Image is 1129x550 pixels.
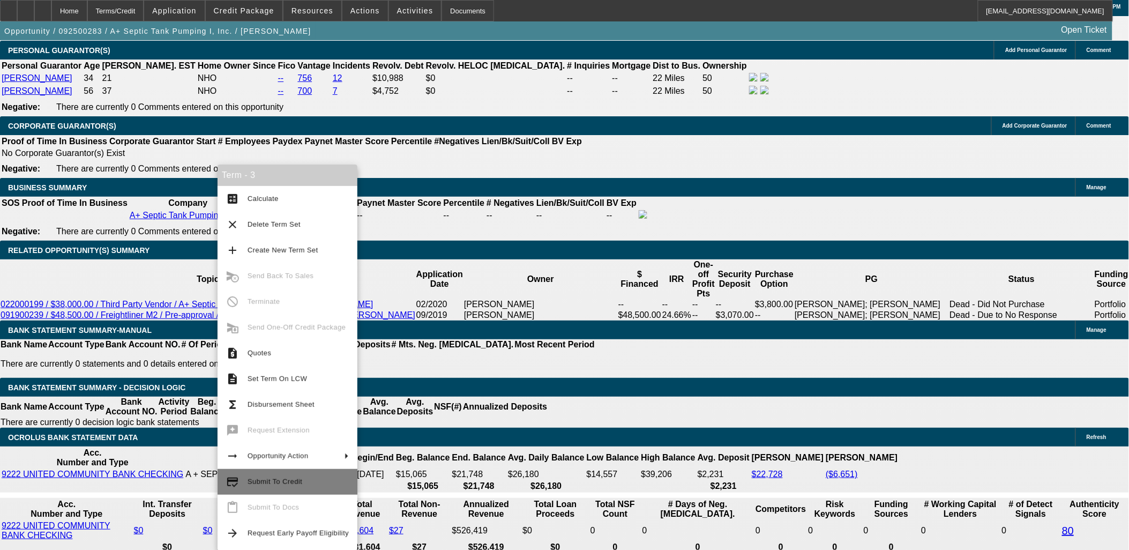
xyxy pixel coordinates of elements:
button: Credit Package [206,1,282,21]
th: Owner [463,259,618,299]
a: -- [278,73,284,83]
mat-icon: description [226,373,239,385]
span: Submit To Credit [248,478,302,486]
td: 0 [755,521,806,541]
th: Proof of Time In Business [1,136,108,147]
b: Negative: [2,227,40,236]
b: Paydex [273,137,303,146]
a: 12 [333,73,342,83]
th: Purchase Option [754,259,794,299]
th: Risk Keywords [808,499,862,519]
th: $26,180 [507,481,585,492]
a: 091900239 / $48,500.00 / Freightliner M2 / Pre-approval / A+ Septic Tank Pumping I, Inc. / [PERSO... [1,310,415,319]
b: # Inquiries [567,61,610,70]
th: Total Revenue [338,499,388,519]
a: 7 [333,86,338,95]
th: Most Recent Period [514,339,595,350]
th: $ Financed [618,259,662,299]
td: -- [612,72,652,84]
td: $0 [522,521,588,541]
span: There are currently 0 Comments entered on this opportunity [56,102,283,112]
td: $15,065 [395,469,450,480]
td: 02/2020 [416,299,463,310]
th: Acc. Number and Type [1,448,184,468]
div: -- [487,211,534,220]
th: Security Deposit [715,259,754,299]
th: # Working Capital Lenders [921,499,1000,519]
th: Acc. Number and Type [1,499,132,519]
th: Account Type [48,339,105,350]
th: Funding Source [1094,259,1129,299]
td: -- [692,299,715,310]
th: Avg. Deposits [397,397,434,417]
td: [PERSON_NAME]; [PERSON_NAME] [794,299,949,310]
img: facebook-icon.png [639,210,647,219]
a: ($6,651) [826,470,858,479]
td: 09/2019 [416,310,463,321]
td: 56 [83,85,100,97]
span: Request Early Payoff Eligibility [248,529,349,537]
td: $39,206 [641,469,696,480]
b: Personal Guarantor [2,61,81,70]
b: Percentile [444,198,484,207]
a: 700 [298,86,312,95]
span: Activities [397,6,433,15]
mat-icon: clear [226,218,239,231]
th: PG [794,259,949,299]
td: -- [618,299,662,310]
td: -- [692,310,715,321]
td: 50 [702,85,747,97]
td: $3,070.00 [715,310,754,321]
b: Home Owner Since [198,61,276,70]
b: Negative: [2,164,40,173]
th: NSF(#) [433,397,462,417]
th: Int. Transfer Withdrawals [203,499,285,519]
span: Manage [1087,327,1106,333]
a: A+ Septic Tank Pumping I, Inc. [130,211,246,220]
td: 22 Miles [653,85,701,97]
th: Sum of the Total NSF Count and Total Overdraft Fee Count from Ocrolus [590,499,641,519]
span: Create New Term Set [248,246,318,254]
b: Incidents [333,61,370,70]
mat-icon: add [226,244,239,257]
th: Proof of Time In Business [21,198,128,209]
span: Application [152,6,196,15]
button: Activities [389,1,442,21]
td: -- [662,299,692,310]
span: Delete Term Set [248,220,301,228]
th: $15,065 [395,481,450,492]
span: Quotes [248,349,271,357]
td: 0 [1001,521,1061,541]
b: Dist to Bus. [653,61,701,70]
th: Beg. Balance [190,397,223,417]
mat-icon: functions [226,398,239,411]
th: Application Date [416,259,463,299]
th: High Balance [641,448,696,468]
td: $4,752 [372,85,424,97]
b: Fico [278,61,296,70]
a: [PERSON_NAME] [2,73,72,83]
th: Activity Period [158,397,190,417]
th: Account Type [48,397,105,417]
th: Competitors [755,499,806,519]
td: 0 [863,521,920,541]
img: linkedin-icon.png [760,86,769,94]
td: NHO [197,72,276,84]
b: Percentile [391,137,432,146]
th: Int. Transfer Deposits [133,499,201,519]
td: 37 [102,85,196,97]
b: Revolv. Debt [372,61,424,70]
td: Portfolio [1094,310,1129,321]
img: facebook-icon.png [749,86,758,94]
td: -- [612,85,652,97]
img: linkedin-icon.png [760,73,769,81]
a: $22,728 [752,470,783,479]
td: $2,231 [697,469,750,480]
div: Term - 3 [218,165,357,186]
th: $2,231 [697,481,750,492]
th: One-off Profit Pts [692,259,715,299]
td: 0 [808,521,862,541]
span: BUSINESS SUMMARY [8,183,87,192]
span: Comment [1087,123,1111,129]
th: End. Balance [452,448,506,468]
